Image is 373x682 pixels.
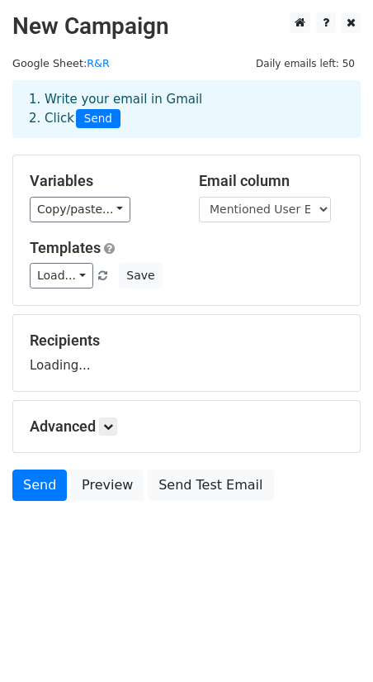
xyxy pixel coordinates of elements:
[30,239,101,256] a: Templates
[30,172,174,190] h5: Variables
[30,263,93,289] a: Load...
[199,172,343,190] h5: Email column
[30,331,343,374] div: Loading...
[250,57,361,69] a: Daily emails left: 50
[250,55,361,73] span: Daily emails left: 50
[30,197,130,222] a: Copy/paste...
[12,12,361,41] h2: New Campaign
[17,90,356,128] div: 1. Write your email in Gmail 2. Click
[119,263,162,289] button: Save
[30,417,343,436] h5: Advanced
[87,57,110,69] a: R&R
[76,109,120,129] span: Send
[12,57,110,69] small: Google Sheet:
[71,470,144,501] a: Preview
[148,470,273,501] a: Send Test Email
[12,470,67,501] a: Send
[30,331,343,350] h5: Recipients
